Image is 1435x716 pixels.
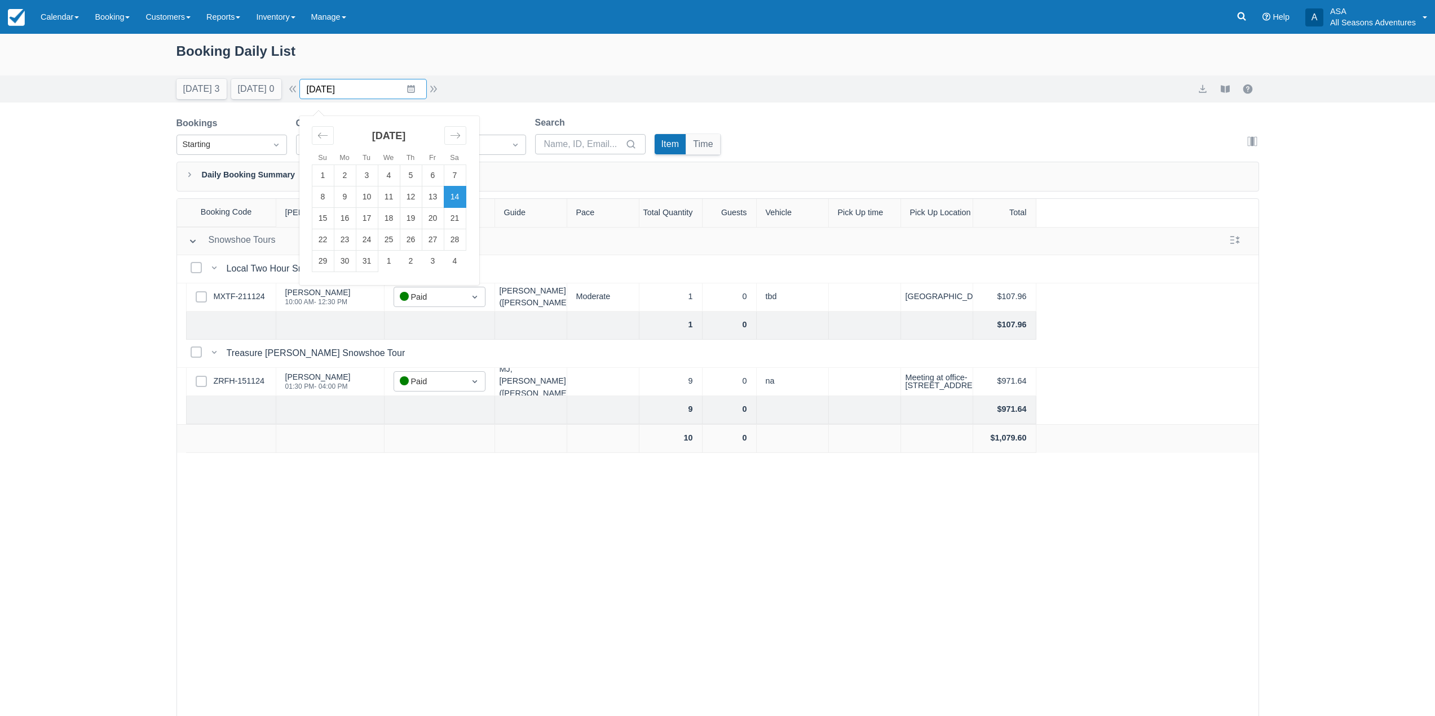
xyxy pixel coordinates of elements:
div: $971.64 [973,396,1036,424]
div: Guide [495,199,567,227]
div: Moderate [567,283,639,312]
small: We [383,154,394,162]
label: Search [535,116,569,130]
div: 0 [703,283,757,312]
div: $971.64 [973,368,1036,396]
div: 1 [639,312,703,340]
div: Meeting at office- [STREET_ADDRESS] [906,373,986,390]
button: export [1196,82,1209,96]
div: Paid [400,375,459,388]
div: Total Quantity [639,199,703,227]
td: Monday, December 9, 2024 [334,186,356,208]
td: Wednesday, December 11, 2024 [378,186,400,208]
small: Mo [339,154,350,162]
div: Vehicle [757,199,829,227]
div: 0 [703,425,757,453]
button: Item [655,134,686,154]
a: MXTF-211124 [214,291,265,303]
td: Thursday, December 12, 2024 [400,186,422,208]
td: Friday, December 13, 2024 [422,186,444,208]
div: Pick Up Location [901,199,973,227]
div: [GEOGRAPHIC_DATA] [901,283,973,312]
div: 10 [639,425,703,453]
span: Dropdown icon [271,139,282,150]
p: ASA [1330,6,1416,17]
button: Snowshoe Tours [184,231,280,251]
div: Pick Up time [829,199,901,227]
div: 10:00 AM - 12:30 PM [285,299,351,305]
small: Tu [363,154,370,162]
span: Dropdown icon [510,139,521,150]
div: Local Two Hour Snowshoe Tour [227,262,360,275]
td: Selected. Saturday, December 14, 2024 [444,186,466,208]
small: Su [318,154,326,162]
td: Monday, December 2, 2024 [334,165,356,186]
p: All Seasons Adventures [1330,17,1416,28]
div: Total [973,199,1036,227]
div: 9 [639,396,703,424]
img: checkfront-main-nav-mini-logo.png [8,9,25,26]
td: Tuesday, December 3, 2024 [356,165,378,186]
td: Saturday, December 7, 2024 [444,165,466,186]
td: Friday, January 3, 2025 [422,251,444,272]
div: MJ, [PERSON_NAME] ([PERSON_NAME]) [495,368,567,396]
div: Move forward to switch to the next month. [444,126,466,145]
div: 0 [703,396,757,424]
i: Help [1262,13,1270,21]
button: Time [686,134,720,154]
div: [PERSON_NAME] [276,199,385,227]
td: Tuesday, December 10, 2024 [356,186,378,208]
td: Wednesday, January 1, 2025 [378,251,400,272]
td: Sunday, December 1, 2024 [312,165,334,186]
div: [PERSON_NAME] [285,288,351,296]
td: Tuesday, December 24, 2024 [356,229,378,251]
td: Monday, December 16, 2024 [334,208,356,229]
small: Fr [429,154,436,162]
div: Treasure [PERSON_NAME] Snowshoe Tour [227,346,410,360]
label: Category [296,117,339,130]
a: ZRFH-151124 [214,375,264,388]
td: Monday, December 23, 2024 [334,229,356,251]
div: Move backward to switch to the previous month. [312,126,334,145]
div: Pace [567,199,639,227]
div: [PERSON_NAME] [285,373,351,381]
td: Thursday, December 5, 2024 [400,165,422,186]
div: Paid [400,291,459,304]
strong: [DATE] [372,130,406,141]
div: 01:30 PM - 04:00 PM [285,383,351,390]
td: Saturday, December 21, 2024 [444,208,466,229]
span: Dropdown icon [469,291,480,303]
div: $107.96 [973,283,1036,312]
small: Th [407,154,415,162]
td: Monday, December 30, 2024 [334,251,356,272]
td: Sunday, December 15, 2024 [312,208,334,229]
label: Bookings [176,117,222,130]
td: Sunday, December 8, 2024 [312,186,334,208]
div: 1 [639,283,703,312]
div: Guests [703,199,757,227]
td: Tuesday, December 17, 2024 [356,208,378,229]
small: Sa [450,154,458,162]
input: Date [299,79,427,99]
div: $1,079.60 [973,425,1036,453]
td: Saturday, December 28, 2024 [444,229,466,251]
div: tbd [757,283,829,312]
div: A [1305,8,1323,26]
td: Wednesday, December 18, 2024 [378,208,400,229]
td: Friday, December 20, 2024 [422,208,444,229]
td: Thursday, January 2, 2025 [400,251,422,272]
input: Name, ID, Email... [544,134,623,154]
button: [DATE] 3 [176,79,227,99]
td: Sunday, December 29, 2024 [312,251,334,272]
td: Thursday, December 19, 2024 [400,208,422,229]
div: Daily Booking Summary [176,162,1259,192]
td: Saturday, January 4, 2025 [444,251,466,272]
button: [DATE] 0 [231,79,281,99]
div: 9 [639,368,703,396]
td: Thursday, December 26, 2024 [400,229,422,251]
div: Calendar [299,116,479,285]
div: na [757,368,829,396]
td: Tuesday, December 31, 2024 [356,251,378,272]
div: [PERSON_NAME] ([PERSON_NAME]) [495,283,567,312]
td: Sunday, December 22, 2024 [312,229,334,251]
